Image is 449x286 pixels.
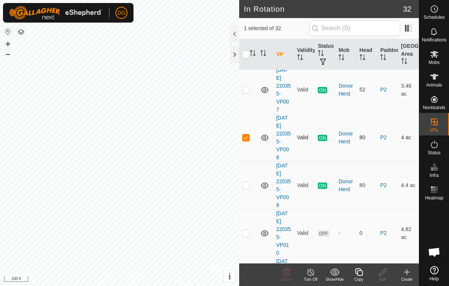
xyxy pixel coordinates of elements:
[398,66,419,114] td: 3.46 ac
[356,39,377,70] th: Head
[294,161,315,209] td: Valid
[318,51,324,57] p-sorticon: Activate to sort
[338,178,353,193] div: Donor Herd
[429,277,439,281] span: Help
[335,39,356,70] th: Mob
[423,15,444,20] span: Schedules
[398,209,419,257] td: 4.82 ac
[426,83,442,87] span: Animals
[428,151,440,155] span: Status
[356,209,377,257] td: 0
[281,277,292,281] span: Delete
[419,263,449,284] a: Help
[250,51,256,57] p-sorticon: Activate to sort
[380,55,386,61] p-sorticon: Activate to sort
[401,59,407,65] p-sorticon: Activate to sort
[371,277,395,282] div: Edit
[276,115,291,160] a: [DATE] 220355-VP008
[377,39,398,70] th: Paddock
[398,161,419,209] td: 4.4 ac
[118,9,126,17] span: DG
[356,66,377,114] td: 52
[356,114,377,161] td: 80
[347,277,371,282] div: Copy
[223,270,236,283] button: i
[229,271,231,281] span: i
[3,49,12,58] button: –
[429,173,438,178] span: Infra
[3,27,12,36] button: Reset Map
[90,276,118,283] a: Privacy Policy
[380,134,387,140] a: P2
[318,87,327,93] span: ON
[3,40,12,49] button: +
[9,6,103,20] img: Gallagher Logo
[323,277,347,282] div: Show/Hide
[294,39,315,70] th: Validity
[356,161,377,209] td: 80
[318,183,327,189] span: ON
[294,66,315,114] td: Valid
[380,182,387,188] a: P2
[398,39,419,70] th: [GEOGRAPHIC_DATA] Area
[244,24,309,32] span: 1 selected of 32
[244,5,403,14] h2: In Rotation
[422,38,446,42] span: Notifications
[395,277,419,282] div: Create
[299,277,323,282] div: Turn Off
[276,67,291,113] a: [DATE] 220355-VP007
[309,20,400,36] input: Search (S)
[276,163,291,208] a: [DATE] 220355-VP009
[338,130,353,146] div: Donor Herd
[318,135,327,141] span: ON
[403,3,411,15] span: 32
[338,82,353,98] div: Donor Herd
[430,128,438,132] span: VPs
[294,209,315,257] td: Valid
[429,60,440,65] span: Mobs
[127,276,149,283] a: Contact Us
[423,241,446,263] div: Open chat
[423,105,445,110] span: Neckbands
[338,229,353,237] div: -
[380,87,387,93] a: P2
[360,55,366,61] p-sorticon: Activate to sort
[260,51,266,57] p-sorticon: Activate to sort
[425,196,443,200] span: Heatmap
[315,39,335,70] th: Status
[338,55,344,61] p-sorticon: Activate to sort
[17,27,26,37] button: Map Layers
[398,114,419,161] td: 4 ac
[297,55,303,61] p-sorticon: Activate to sort
[273,39,294,70] th: VP
[276,210,291,256] a: [DATE] 220355-VP010
[318,230,329,237] span: OFF
[380,230,387,236] a: P2
[294,114,315,161] td: Valid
